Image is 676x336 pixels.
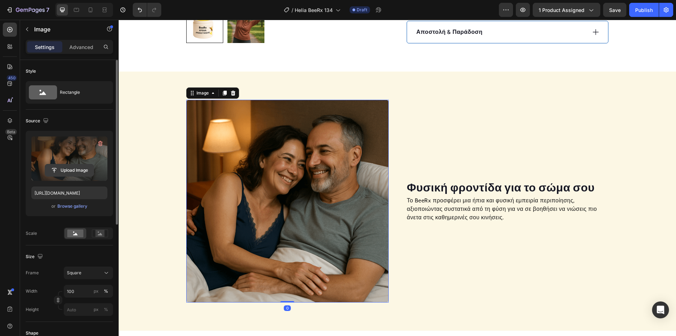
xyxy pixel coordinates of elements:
[26,230,37,237] div: Scale
[165,286,172,291] div: 0
[288,177,489,202] p: Το BeeRx προσφέρει μια ήπια και φυσική εμπειρία περιποίησης, αξιοποιώντας συστατικά από τη φύση γ...
[64,267,113,279] button: Square
[533,3,600,17] button: 1 product assigned
[94,306,99,313] div: px
[133,3,161,17] div: Undo/Redo
[102,287,110,295] button: px
[7,75,17,81] div: 450
[64,303,113,316] input: px%
[629,3,659,17] button: Publish
[26,270,39,276] label: Frame
[94,288,99,294] div: px
[104,306,108,313] div: %
[34,25,94,33] p: Image
[26,252,44,262] div: Size
[31,187,107,199] input: https://example.com/image.jpg
[609,7,621,13] span: Save
[76,70,92,77] div: Image
[539,6,584,14] span: 1 product assigned
[295,6,333,14] span: Helia BeeRx 134
[35,43,55,51] p: Settings
[51,202,56,210] span: or
[652,301,669,318] div: Open Intercom Messenger
[5,129,17,135] div: Beta
[67,270,81,276] span: Square
[64,285,113,298] input: px%
[104,288,108,294] div: %
[603,3,626,17] button: Save
[57,203,88,210] button: Browse gallery
[69,43,93,51] p: Advanced
[26,68,36,74] div: Style
[288,160,490,176] h2: Φυσική φροντίδα για το σώμα σου
[68,80,270,283] img: gempages_576527900862317394-296079dd-fce4-495d-8f77-e170a7aca1e4.png
[57,203,87,209] div: Browse gallery
[635,6,653,14] div: Publish
[292,6,293,14] span: /
[26,288,37,294] label: Width
[102,305,110,314] button: px
[92,287,100,295] button: %
[26,116,50,126] div: Source
[92,305,100,314] button: %
[3,3,52,17] button: 7
[45,164,94,177] button: Upload Image
[46,6,49,14] p: 7
[26,306,39,313] label: Height
[357,7,367,13] span: Draft
[119,20,676,336] iframe: Design area
[60,84,103,100] div: Rectangle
